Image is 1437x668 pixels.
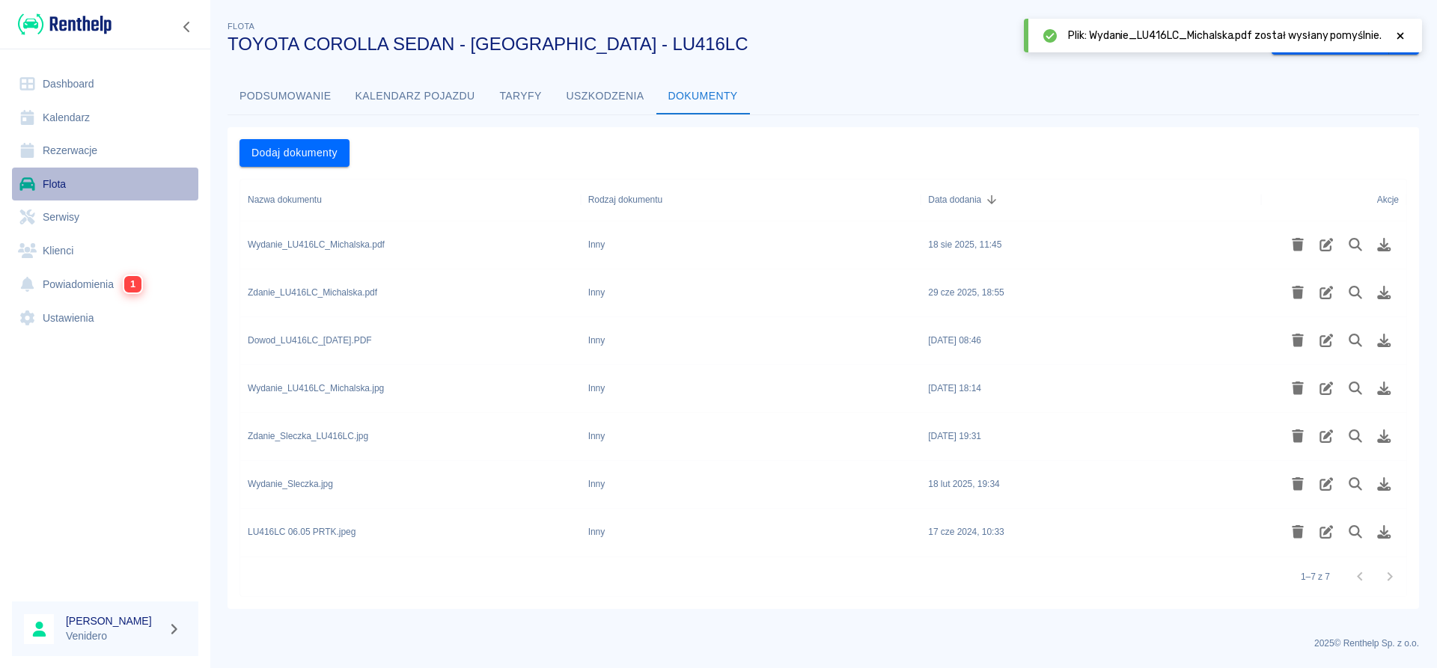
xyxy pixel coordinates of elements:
[928,382,981,395] div: 18 mar 2025, 18:14
[1312,328,1341,353] button: Edytuj rodzaj dokumentu
[1341,519,1370,545] button: Podgląd pliku
[228,79,344,114] button: Podsumowanie
[12,200,198,234] a: Serwisy
[981,189,1002,210] button: Sort
[12,267,198,301] a: Powiadomienia1
[1377,179,1399,221] div: Akcje
[1370,280,1399,305] button: Pobierz plik
[248,286,377,299] div: Zdanie_LU416LC_Michalska.pdf
[12,168,198,201] a: Flota
[1284,376,1313,401] button: Usuń plik
[1284,280,1313,305] button: Usuń plik
[588,238,605,251] div: Inny
[588,429,605,443] div: Inny
[1284,471,1313,497] button: Usuń plik
[176,17,198,37] button: Zwiń nawigację
[12,134,198,168] a: Rezerwacje
[1341,423,1370,449] button: Podgląd pliku
[928,525,1004,539] div: 17 cze 2024, 10:33
[1370,423,1399,449] button: Pobierz plik
[1261,179,1406,221] div: Akcje
[588,477,605,491] div: Inny
[1312,471,1341,497] button: Edytuj rodzaj dokumentu
[928,286,1004,299] div: 29 cze 2025, 18:55
[656,79,750,114] button: Dokumenty
[1284,519,1313,545] button: Usuń plik
[248,477,333,491] div: Wydanie_Sleczka.jpg
[1284,232,1313,257] button: Usuń plik
[12,234,198,268] a: Klienci
[248,382,384,395] div: Wydanie_LU416LC_Michalska.jpg
[239,139,350,167] button: Dodaj dokumenty
[66,628,162,644] p: Venidero
[1312,280,1341,305] button: Edytuj rodzaj dokumentu
[1370,519,1399,545] button: Pobierz plik
[12,301,198,335] a: Ustawienia
[928,179,981,221] div: Data dodania
[1312,376,1341,401] button: Edytuj rodzaj dokumentu
[928,334,981,347] div: 24 mar 2025, 08:46
[12,101,198,135] a: Kalendarz
[18,12,112,37] img: Renthelp logo
[124,276,141,292] span: 1
[240,179,581,221] div: Nazwa dokumentu
[344,79,487,114] button: Kalendarz pojazdu
[1370,232,1399,257] button: Pobierz plik
[581,179,921,221] div: Rodzaj dokumentu
[1370,328,1399,353] button: Pobierz plik
[487,79,555,114] button: Taryfy
[248,525,356,539] div: LU416LC 06.05 PRTK.jpeg
[921,179,1261,221] div: Data dodania
[228,637,1419,650] p: 2025 © Renthelp Sp. z o.o.
[248,179,322,221] div: Nazwa dokumentu
[1301,570,1330,583] p: 1–7 z 7
[248,334,372,347] div: Dowod_LU416LC_2025-03-24.PDF
[12,12,112,37] a: Renthelp logo
[555,79,656,114] button: Uszkodzenia
[66,613,162,628] h6: [PERSON_NAME]
[1312,423,1341,449] button: Edytuj rodzaj dokumentu
[588,179,662,221] div: Rodzaj dokumentu
[1370,471,1399,497] button: Pobierz plik
[12,67,198,101] a: Dashboard
[228,22,254,31] span: Flota
[588,382,605,395] div: Inny
[1341,328,1370,353] button: Podgląd pliku
[1284,328,1313,353] button: Usuń plik
[1312,519,1341,545] button: Edytuj rodzaj dokumentu
[1341,232,1370,257] button: Podgląd pliku
[588,334,605,347] div: Inny
[1370,376,1399,401] button: Pobierz plik
[1284,423,1313,449] button: Usuń plik
[1341,376,1370,401] button: Podgląd pliku
[928,238,1001,251] div: 18 sie 2025, 11:45
[1312,232,1341,257] button: Edytuj rodzaj dokumentu
[228,34,1260,55] h3: TOYOTA COROLLA SEDAN - [GEOGRAPHIC_DATA] - LU416LC
[1341,471,1370,497] button: Podgląd pliku
[248,238,385,251] div: Wydanie_LU416LC_Michalska.pdf
[248,429,368,443] div: Zdanie_Sleczka_LU416LC.jpg
[588,286,605,299] div: Inny
[928,429,981,443] div: 2 mar 2025, 19:31
[588,525,605,539] div: Inny
[1341,280,1370,305] button: Podgląd pliku
[928,477,999,491] div: 18 lut 2025, 19:34
[1068,28,1382,43] span: Plik: Wydanie_LU416LC_Michalska.pdf został wysłany pomyślnie.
